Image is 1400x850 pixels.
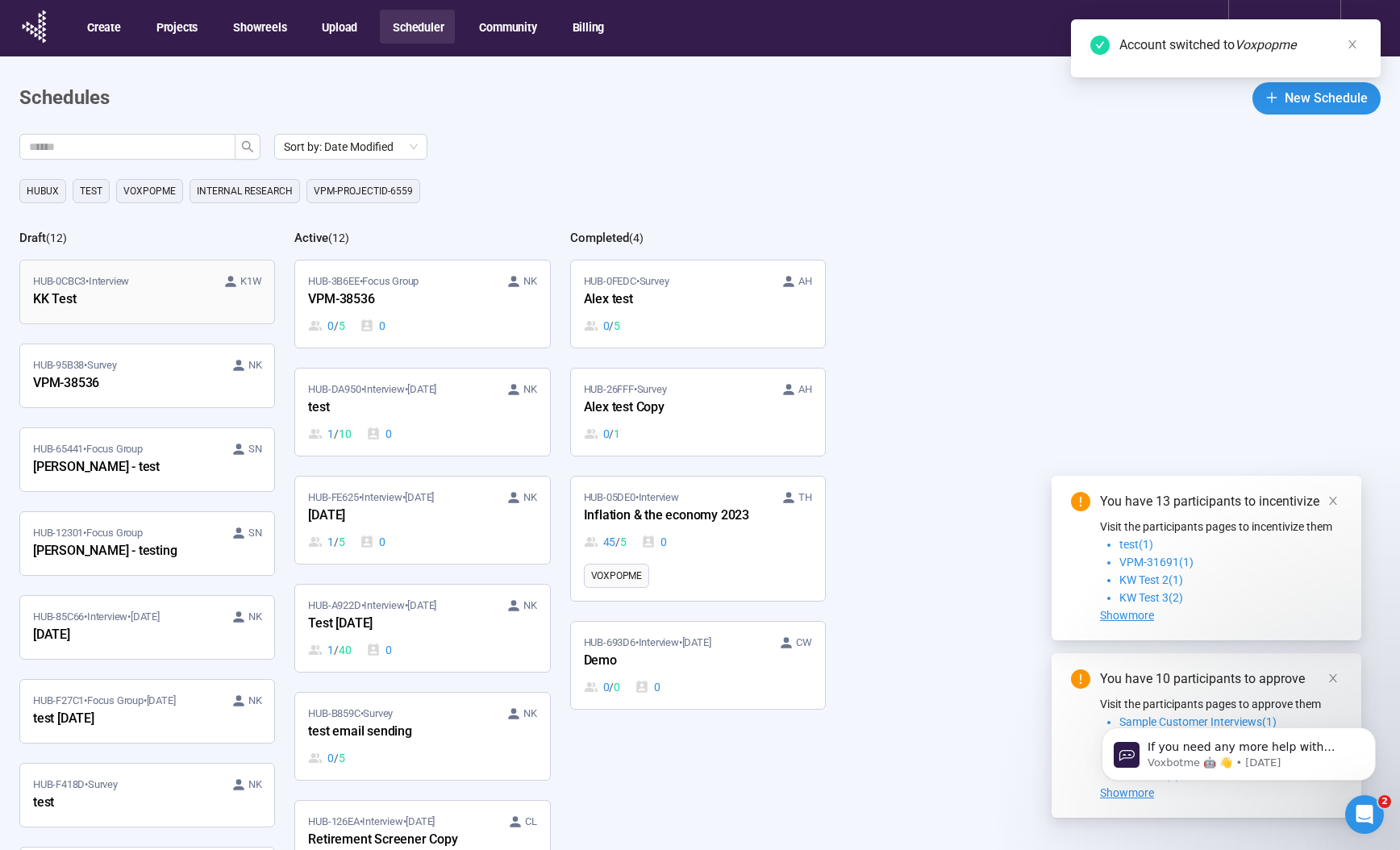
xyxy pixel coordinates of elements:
a: HUB-85C66•Interview•[DATE] NK[DATE] [20,596,274,659]
span: HUB-0CBC3 • Interview [33,273,129,290]
span: New Schedule [1285,88,1368,108]
span: VPM-projectID-6559 [314,183,413,199]
span: / [334,425,339,443]
span: 40 [339,641,352,659]
span: close [1327,495,1339,506]
span: HUB-85C66 • Interview • [33,609,160,625]
div: 0 [360,317,385,335]
a: HUB-05DE0•Interview THInflation & the economy 202345 / 50Voxpopme [571,477,825,601]
button: plusNew Schedule [1252,82,1381,115]
time: [DATE] [682,636,711,648]
span: NK [523,706,537,722]
div: Test [DATE] [308,614,485,635]
div: You have 13 participants to incentivize [1100,492,1342,511]
button: Scheduler [380,10,455,44]
div: KK Test [33,290,210,310]
div: [PERSON_NAME] - test [33,457,210,478]
button: search [235,134,260,160]
span: 0 [614,678,620,696]
button: Community [466,10,548,44]
span: ( 4 ) [629,231,644,244]
span: ( 12 ) [46,231,67,244]
a: HUB-12301•Focus Group SN[PERSON_NAME] - testing [20,512,274,575]
div: [PERSON_NAME] - testing [33,541,210,562]
span: NK [523,273,537,290]
span: Showmore [1100,609,1154,622]
span: HUB-12301 • Focus Group [33,525,143,541]
span: NK [248,357,262,373]
span: KW Test 3(2) [1119,591,1183,604]
div: Inflation & the economy 2023 [584,506,761,527]
span: close [1327,673,1339,684]
a: HUB-B859C•Survey NKtest email sending0 / 5 [295,693,549,780]
time: [DATE] [131,610,160,623]
div: 45 [584,533,627,551]
div: Account switched to [1119,35,1361,55]
div: 0 [635,678,660,696]
div: VPM-38536 [308,290,485,310]
span: 5 [620,533,627,551]
div: test [308,398,485,419]
span: NK [248,777,262,793]
span: Test [80,183,102,199]
div: 0 [366,425,392,443]
div: 0 [308,317,344,335]
span: / [334,533,339,551]
span: Voxpopme [123,183,176,199]
span: VPM-31691(1) [1119,556,1194,569]
time: [DATE] [407,383,436,395]
span: ( 12 ) [328,231,349,244]
em: Voxpopme [1235,37,1296,52]
a: HUB-95B38•Survey NKVPM-38536 [20,344,274,407]
span: NK [248,609,262,625]
span: K1W [240,273,261,290]
a: HUB-F27C1•Focus Group•[DATE] NKtest [DATE] [20,680,274,743]
span: Voxpopme [591,568,642,584]
span: check-circle [1090,35,1110,55]
a: HUB-26FFF•Survey AHAlex test Copy0 / 1 [571,369,825,456]
span: HUB-126EA • Interview • [308,814,435,830]
div: 0 [641,533,667,551]
span: HUB-65441 • Focus Group [33,441,143,457]
div: Voxpopme [1245,13,1319,44]
a: HUB-3B6EE•Focus Group NKVPM-385360 / 50 [295,260,549,348]
span: 10 [339,425,352,443]
span: AH [798,273,812,290]
time: [DATE] [407,599,436,611]
span: HUB-F27C1 • Focus Group • [33,693,175,709]
span: HUB-3B6EE • Focus Group [308,273,419,290]
span: HUB-26FFF • Survey [584,381,667,398]
span: HubUX [27,183,59,199]
span: plus [1265,91,1278,104]
span: 5 [339,317,345,335]
span: CL [525,814,537,830]
h2: Active [294,231,328,245]
div: 1 [308,533,344,551]
span: HUB-DA950 • Interview • [308,381,436,398]
span: SN [248,525,262,541]
div: 1 [308,641,351,659]
time: [DATE] [406,815,435,827]
span: / [609,317,614,335]
span: 5 [614,317,620,335]
div: [DATE] [308,506,485,527]
span: / [615,533,620,551]
span: HUB-A922D • Interview • [308,598,436,614]
span: NK [523,490,537,506]
h1: Schedules [19,83,110,114]
a: HUB-0CBC3•Interview K1WKK Test [20,260,274,323]
span: HUB-F418D • Survey [33,777,118,793]
iframe: Intercom notifications message [1077,694,1400,806]
a: HUB-0FEDC•Survey AHAlex test0 / 5 [571,260,825,348]
a: HUB-65441•Focus Group SN[PERSON_NAME] - test [20,428,274,491]
span: test(1) [1119,538,1153,551]
time: [DATE] [147,694,176,706]
span: HUB-05DE0 • Interview [584,490,679,506]
span: 1 [614,425,620,443]
div: test [DATE] [33,709,210,730]
span: AH [798,381,812,398]
span: HUB-95B38 • Survey [33,357,117,373]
